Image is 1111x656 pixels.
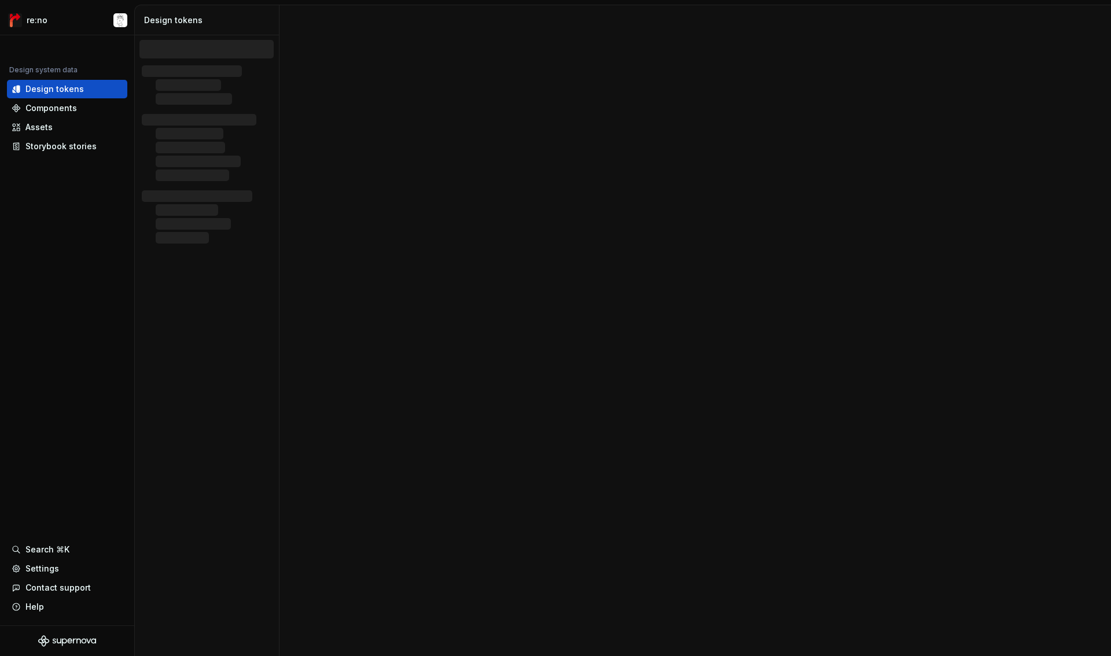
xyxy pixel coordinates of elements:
[113,13,127,27] img: nakagam3
[7,540,127,559] button: Search ⌘K
[7,118,127,137] a: Assets
[25,83,84,95] div: Design tokens
[25,141,97,152] div: Storybook stories
[25,121,53,133] div: Assets
[7,559,127,578] a: Settings
[8,13,22,27] img: 4ec385d3-6378-425b-8b33-6545918efdc5.png
[7,99,127,117] a: Components
[7,598,127,616] button: Help
[9,65,78,75] div: Design system data
[7,137,127,156] a: Storybook stories
[25,102,77,114] div: Components
[25,582,91,594] div: Contact support
[144,14,274,26] div: Design tokens
[38,635,96,647] svg: Supernova Logo
[25,544,69,555] div: Search ⌘K
[7,80,127,98] a: Design tokens
[27,14,47,26] div: re:no
[25,563,59,574] div: Settings
[2,8,132,32] button: re:nonakagam3
[7,578,127,597] button: Contact support
[25,601,44,613] div: Help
